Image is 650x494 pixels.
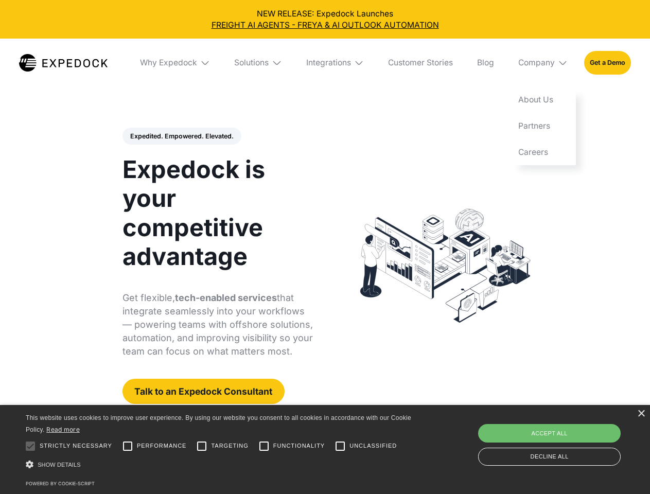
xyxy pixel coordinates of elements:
span: Functionality [273,442,325,450]
a: Powered by cookie-script [26,481,95,486]
span: Targeting [211,442,248,450]
div: Why Expedock [140,58,197,68]
nav: Company [510,87,576,165]
a: Blog [469,39,502,87]
a: About Us [510,87,576,113]
div: Company [510,39,576,87]
h1: Expedock is your competitive advantage [122,155,313,271]
div: Solutions [234,58,269,68]
a: Get a Demo [584,51,631,74]
div: Integrations [298,39,372,87]
span: Strictly necessary [40,442,112,450]
div: NEW RELEASE: Expedock Launches [8,8,642,31]
iframe: Chat Widget [479,383,650,494]
a: Partners [510,113,576,139]
span: Unclassified [349,442,397,450]
div: Show details [26,458,415,472]
span: Show details [38,462,81,468]
a: Talk to an Expedock Consultant [122,379,285,404]
div: Company [518,58,555,68]
a: Customer Stories [380,39,461,87]
strong: tech-enabled services [175,292,277,303]
div: Solutions [226,39,290,87]
div: Integrations [306,58,351,68]
a: Read more [46,426,80,433]
p: Get flexible, that integrate seamlessly into your workflows — powering teams with offshore soluti... [122,291,313,358]
div: Why Expedock [132,39,218,87]
span: This website uses cookies to improve user experience. By using our website you consent to all coo... [26,414,411,433]
a: Careers [510,139,576,165]
a: FREIGHT AI AGENTS - FREYA & AI OUTLOOK AUTOMATION [8,20,642,31]
span: Performance [137,442,187,450]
